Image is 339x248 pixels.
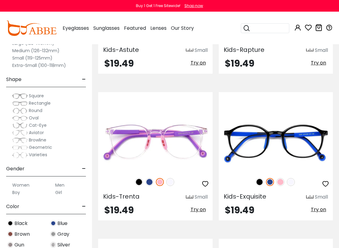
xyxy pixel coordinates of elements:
img: Translucent [166,178,174,186]
span: Brown [14,231,30,238]
img: Rectangle.png [12,100,28,107]
div: Shop now [184,3,203,9]
span: - [82,199,86,214]
span: Try on [311,206,326,213]
img: Gray [50,231,56,237]
button: Try on [189,59,208,67]
img: Blue Kids-Exquisite - TR ,Universal Bridge Fit [219,114,333,171]
span: Geometric [29,144,52,150]
img: Square.png [12,93,28,99]
span: Blue [57,220,67,227]
span: Gray [57,231,69,238]
img: Translucent [287,178,295,186]
span: Oval [29,115,39,121]
span: Cat-Eye [29,122,47,128]
img: Brown [7,231,13,237]
span: $19.49 [104,203,134,217]
img: Round.png [12,108,28,114]
img: Gun [7,242,13,248]
span: $19.49 [225,203,254,217]
label: Girl [55,189,62,196]
label: Extra-Small (100-118mm) [12,62,66,69]
img: Pink Kids-Trenta - TR ,Universal Bridge Fit [98,114,213,171]
span: Gender [6,161,25,176]
img: size ruler [186,195,193,200]
span: Rectangle [29,100,51,106]
img: Varieties.png [12,152,28,158]
label: Boy [12,189,20,196]
span: - [82,72,86,87]
div: Small [315,193,328,201]
span: Round [29,107,42,114]
div: Small [195,193,208,201]
span: Kids-Astute [103,45,139,54]
span: Browline [29,137,46,143]
span: Kids-Exquisite [224,192,266,201]
img: Pink [156,178,164,186]
img: Black [7,220,13,226]
span: Aviator [29,130,44,136]
span: Featured [124,25,146,32]
span: Try on [191,59,206,66]
label: Medium (126-132mm) [12,47,60,54]
span: Color [6,199,19,214]
img: size ruler [306,48,314,53]
img: Pink [276,178,284,186]
img: Aviator.png [12,130,28,136]
button: Try on [189,206,208,214]
img: abbeglasses.com [6,21,56,36]
img: Black [135,178,143,186]
span: Varieties [29,152,47,158]
img: Silver [50,242,56,248]
span: Square [29,93,44,99]
a: Shop now [181,3,203,8]
span: $19.49 [104,57,134,70]
span: - [82,161,86,176]
img: Oval.png [12,115,28,121]
span: Black [14,220,28,227]
span: Kids-Trenta [103,192,140,201]
img: Blue [266,178,274,186]
label: Women [12,181,29,189]
button: Try on [309,59,328,67]
img: size ruler [186,48,193,53]
img: Blue [145,178,153,186]
img: Black [256,178,264,186]
img: Geometric.png [12,145,28,151]
img: Browline.png [12,137,28,143]
span: Lenses [150,25,167,32]
span: Sunglasses [93,25,120,32]
span: Our Story [171,25,194,32]
button: Try on [309,206,328,214]
span: Kids-Rapture [224,45,264,54]
span: $19.49 [225,57,254,70]
div: Buy 1 Get 1 Free Sitewide! [136,3,180,9]
span: Shape [6,72,21,87]
div: Small [315,47,328,54]
img: Cat-Eye.png [12,122,28,129]
label: Men [55,181,64,189]
img: Blue [50,220,56,226]
span: Try on [311,59,326,66]
div: Small [195,47,208,54]
img: size ruler [306,195,314,200]
span: Eyeglasses [63,25,89,32]
span: Try on [191,206,206,213]
label: Small (119-125mm) [12,54,52,62]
